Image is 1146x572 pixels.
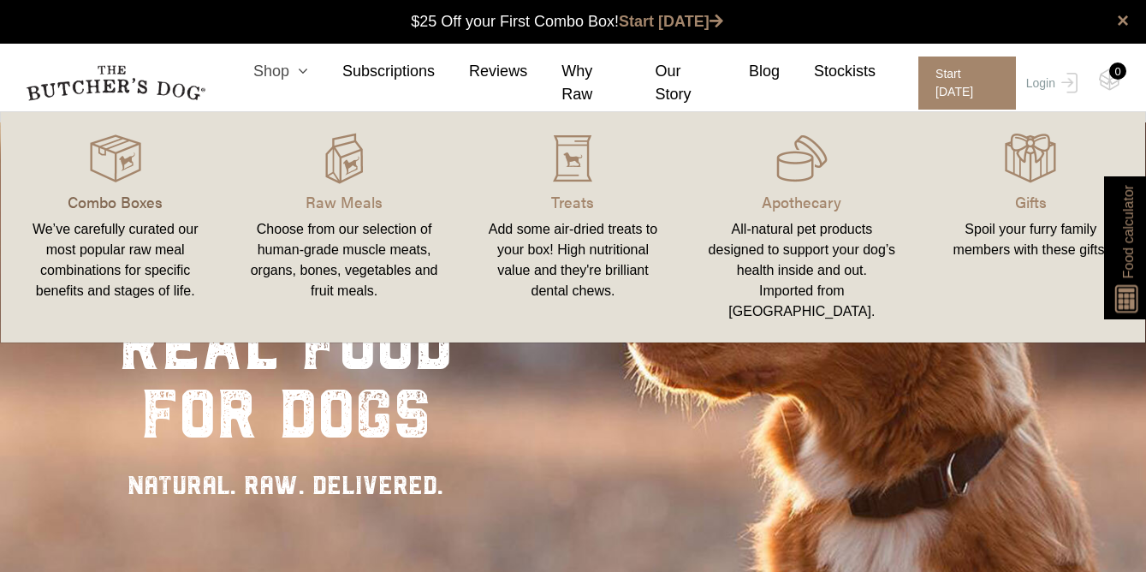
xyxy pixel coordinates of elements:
[937,190,1125,213] p: Gifts
[459,129,687,325] a: Treats Add some air-dried treats to your box! High nutritional value and they're brilliant dental...
[479,190,667,213] p: Treats
[708,219,895,322] div: All-natural pet products designed to support your dog’s health inside and out. Imported from [GEO...
[250,219,437,301] div: Choose from our selection of human-grade muscle meats, organs, bones, vegetables and fruit meals.
[1099,69,1120,91] img: TBD_Cart-Empty.png
[479,219,667,301] div: Add some air-dried treats to your box! High nutritional value and they're brilliant dental chews.
[918,57,1016,110] span: Start [DATE]
[119,466,453,504] div: NATURAL. RAW. DELIVERED.
[708,190,895,213] p: Apothecary
[687,129,916,325] a: Apothecary All-natural pet products designed to support your dog’s health inside and out. Importe...
[1117,10,1129,31] a: close
[219,60,308,83] a: Shop
[621,60,715,106] a: Our Story
[1022,57,1078,110] a: Login
[901,57,1022,110] a: Start [DATE]
[715,60,780,83] a: Blog
[780,60,876,83] a: Stockists
[619,13,723,30] a: Start [DATE]
[21,190,209,213] p: Combo Boxes
[21,219,209,301] div: We’ve carefully curated our most popular raw meal combinations for specific benefits and stages o...
[250,190,437,213] p: Raw Meals
[527,60,621,106] a: Why Raw
[1109,63,1126,80] div: 0
[937,219,1125,260] div: Spoil your furry family members with these gifts.
[229,129,458,325] a: Raw Meals Choose from our selection of human-grade muscle meats, organs, bones, vegetables and fr...
[435,60,527,83] a: Reviews
[308,60,435,83] a: Subscriptions
[1,129,229,325] a: Combo Boxes We’ve carefully curated our most popular raw meal combinations for specific benefits ...
[119,312,453,449] div: real food for dogs
[1118,185,1138,278] span: Food calculator
[917,129,1145,325] a: Gifts Spoil your furry family members with these gifts.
